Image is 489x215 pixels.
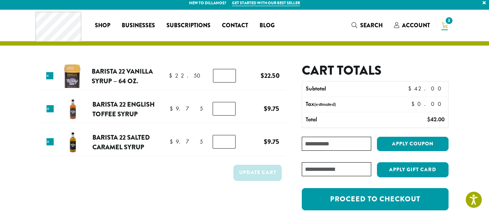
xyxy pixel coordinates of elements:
[61,65,84,88] img: Barista 22 Vanilla Syrup - 64 oz.
[302,97,406,112] th: Tax
[427,116,445,123] bdi: 42.00
[302,112,390,127] th: Total
[89,20,116,31] a: Shop
[260,21,275,30] span: Blog
[122,21,155,30] span: Businesses
[261,71,280,80] bdi: 22.50
[377,162,449,177] button: Apply Gift Card
[377,137,449,151] button: Apply coupon
[46,72,53,79] a: Remove this item
[166,21,210,30] span: Subscriptions
[302,63,449,78] h2: Cart totals
[408,85,414,92] span: $
[92,132,150,152] a: Barista 22 Salted Caramel Syrup
[402,21,430,29] span: Account
[222,21,248,30] span: Contact
[261,71,264,80] span: $
[444,16,454,25] span: 3
[169,72,175,79] span: $
[47,105,54,112] a: Remove this item
[411,100,445,108] bdi: 0.00
[264,137,267,146] span: $
[169,72,204,79] bdi: 22.50
[264,137,279,146] bdi: 9.75
[346,19,388,31] a: Search
[170,105,203,112] bdi: 9.75
[170,138,203,145] bdi: 9.75
[95,21,110,30] span: Shop
[233,165,282,181] button: Update cart
[213,102,236,116] input: Product quantity
[264,104,267,113] span: $
[411,100,417,108] span: $
[408,85,445,92] bdi: 42.00
[264,104,279,113] bdi: 9.75
[92,66,153,86] a: Barista 22 Vanilla Syrup – 64 oz.
[314,101,336,107] small: (estimated)
[302,188,449,210] a: Proceed to checkout
[61,131,84,154] img: B22 Salted Caramel Syrup
[47,138,54,145] a: Remove this item
[92,99,155,119] a: Barista 22 English Toffee Syrup
[427,116,430,123] span: $
[213,135,236,149] input: Product quantity
[302,81,390,97] th: Subtotal
[213,69,236,83] input: Product quantity
[170,138,176,145] span: $
[360,21,383,29] span: Search
[170,105,176,112] span: $
[61,98,84,121] img: Barista 22 English Toffee Syrup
